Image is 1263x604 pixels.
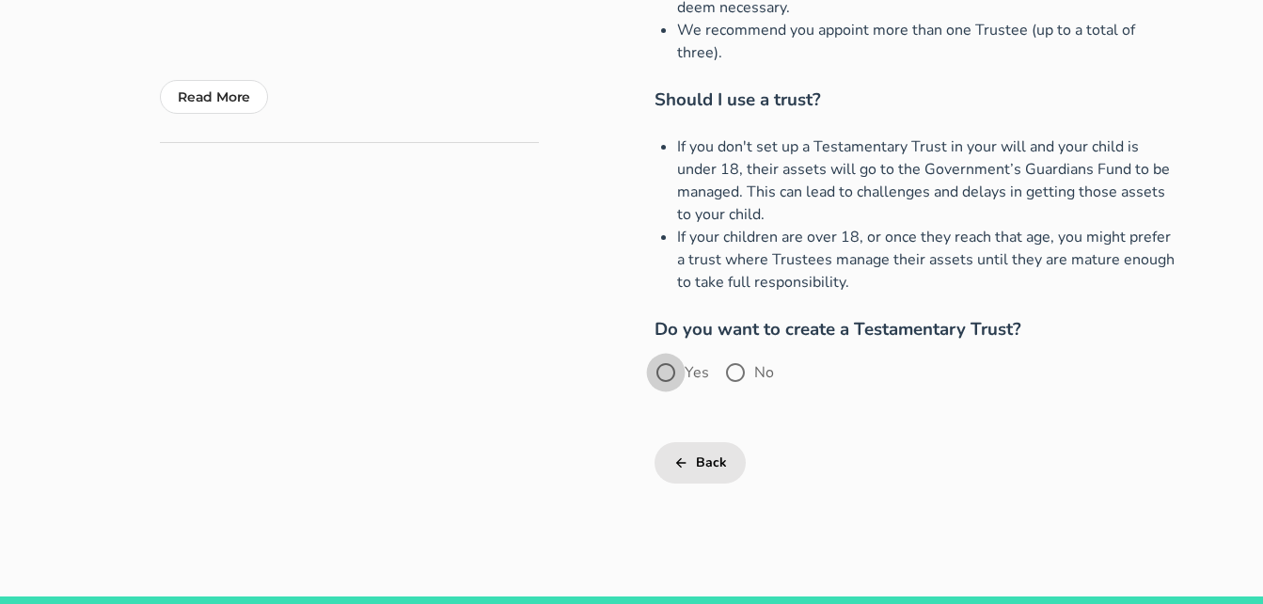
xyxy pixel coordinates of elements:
[655,87,1177,113] h3: Should I use a trust?
[655,442,746,484] button: Back
[677,135,1177,226] li: If you don't set up a Testamentary Trust in your will and your child is under 18, their assets wi...
[655,316,1177,342] h3: Do you want to create a Testamentary Trust?
[160,80,268,114] button: Read More
[754,363,774,382] label: No
[178,86,250,108] p: Read More
[685,363,709,382] label: Yes
[677,19,1177,64] li: We recommend you appoint more than one Trustee (up to a total of three).
[677,226,1177,294] li: If your children are over 18, or once they reach that age, you might prefer a trust where Trustee...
